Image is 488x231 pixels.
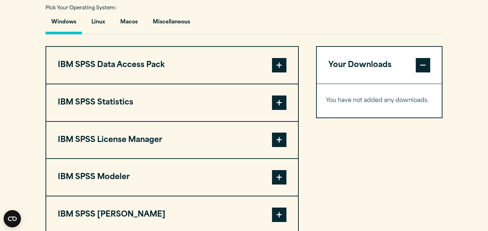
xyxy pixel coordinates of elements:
[46,159,298,196] button: IBM SPSS Modeler
[326,95,433,106] p: You have not added any downloads.
[46,6,116,10] span: Pick Your Operating System:
[147,14,196,34] button: Miscellaneous
[4,210,21,227] button: Open CMP widget
[46,14,82,34] button: Windows
[46,84,298,121] button: IBM SPSS Statistics
[317,47,442,84] button: Your Downloads
[115,14,143,34] button: Macos
[46,47,298,84] button: IBM SPSS Data Access Pack
[317,84,442,117] div: Your Downloads
[86,14,111,34] button: Linux
[46,122,298,159] button: IBM SPSS License Manager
